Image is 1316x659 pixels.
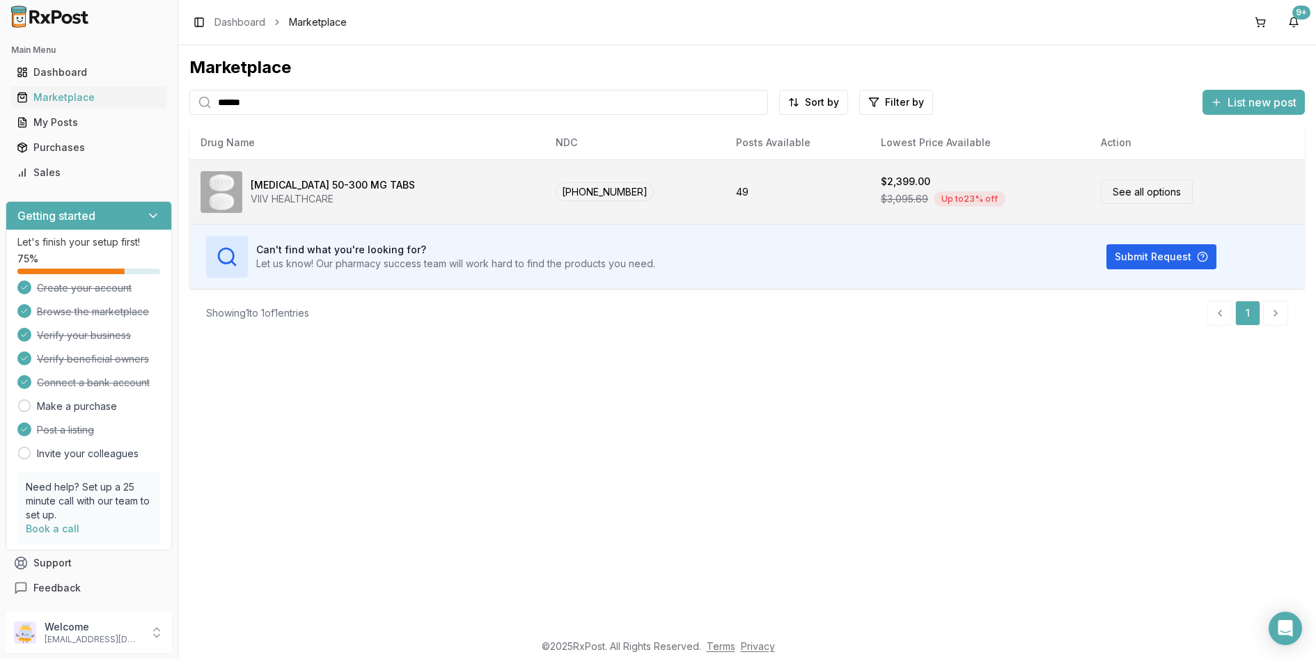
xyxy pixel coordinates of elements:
span: $3,095.69 [881,192,928,206]
a: List new post [1203,97,1305,111]
div: My Posts [17,116,161,129]
th: NDC [545,126,725,159]
a: Privacy [741,640,775,652]
div: [MEDICAL_DATA] 50-300 MG TABS [251,178,415,192]
p: Need help? Set up a 25 minute call with our team to set up. [26,480,152,522]
a: Marketplace [11,85,166,110]
button: My Posts [6,111,172,134]
button: List new post [1203,90,1305,115]
h3: Can't find what you're looking for? [256,243,655,257]
span: Feedback [33,581,81,595]
th: Lowest Price Available [870,126,1090,159]
button: Purchases [6,136,172,159]
nav: breadcrumb [214,15,347,29]
nav: pagination [1207,301,1288,326]
span: Filter by [885,95,924,109]
a: Make a purchase [37,399,117,413]
th: Drug Name [189,126,545,159]
p: Welcome [45,620,141,634]
span: Verify your business [37,328,131,342]
span: 75 % [17,252,38,266]
span: Create your account [37,281,132,295]
a: Sales [11,160,166,185]
a: Invite your colleagues [37,447,139,461]
div: Marketplace [17,90,161,104]
div: Open Intercom Messenger [1269,612,1302,645]
button: Dashboard [6,61,172,84]
button: Support [6,550,172,575]
a: Purchases [11,135,166,160]
div: $2,399.00 [881,175,930,189]
h2: Main Menu [11,45,166,56]
span: Connect a bank account [37,376,150,390]
span: Verify beneficial owners [37,352,149,366]
button: Marketplace [6,86,172,109]
div: Up to 23 % off [934,191,1005,207]
p: Let us know! Our pharmacy success team will work hard to find the products you need. [256,257,655,271]
p: [EMAIL_ADDRESS][DOMAIN_NAME] [45,634,141,645]
button: Filter by [859,90,933,115]
div: 9+ [1292,6,1310,19]
button: Feedback [6,575,172,601]
button: Submit Request [1106,244,1216,269]
td: 49 [725,159,870,224]
div: Showing 1 to 1 of 1 entries [206,306,309,320]
div: Dashboard [17,65,161,79]
img: RxPost Logo [6,6,95,28]
span: Browse the marketplace [37,305,149,319]
button: 9+ [1283,11,1305,33]
p: Let's finish your setup first! [17,235,160,249]
span: [PHONE_NUMBER] [556,182,654,201]
button: Sales [6,161,172,184]
button: Sort by [779,90,848,115]
span: Post a listing [37,423,94,437]
a: Dashboard [214,15,265,29]
th: Posts Available [725,126,870,159]
div: VIIV HEALTHCARE [251,192,415,206]
img: User avatar [14,621,36,644]
a: Terms [707,640,735,652]
a: Book a call [26,523,79,534]
h3: Getting started [17,207,95,224]
span: List new post [1228,94,1297,111]
div: Purchases [17,141,161,154]
th: Action [1090,126,1305,159]
div: Sales [17,166,161,180]
span: Sort by [805,95,839,109]
a: My Posts [11,110,166,135]
span: Marketplace [289,15,347,29]
a: 1 [1235,301,1260,326]
a: Dashboard [11,60,166,85]
div: Marketplace [189,56,1305,79]
a: See all options [1101,180,1193,204]
img: Dovato 50-300 MG TABS [201,171,242,213]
